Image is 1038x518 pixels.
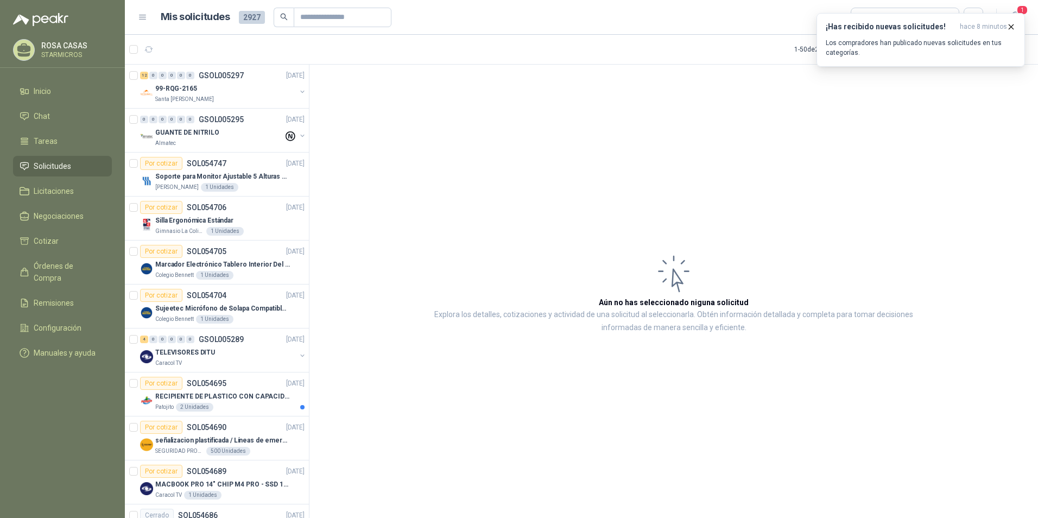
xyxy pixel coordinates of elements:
[286,115,305,125] p: [DATE]
[34,235,59,247] span: Cotizar
[186,72,194,79] div: 0
[177,72,185,79] div: 0
[155,359,182,368] p: Caracol TV
[184,491,221,500] div: 1 Unidades
[168,116,176,123] div: 0
[140,350,153,363] img: Company Logo
[125,197,309,241] a: Por cotizarSOL054706[DATE] Company LogoSilla Ergonómica EstándarGimnasio La Colina1 Unidades
[826,22,955,31] h3: ¡Has recibido nuevas solicitudes!
[125,285,309,329] a: Por cotizarSOL054704[DATE] Company LogoSujeetec Micrófono de Solapa Compatible con AKG Sansón Tra...
[286,466,305,477] p: [DATE]
[140,201,182,214] div: Por cotizar
[176,403,213,412] div: 2 Unidades
[155,227,204,236] p: Gimnasio La Colina
[13,131,112,151] a: Tareas
[187,248,226,255] p: SOL054705
[155,447,204,456] p: SEGURIDAD PROVISER LTDA
[187,160,226,167] p: SOL054747
[155,315,194,324] p: Colegio Bennett
[196,271,233,280] div: 1 Unidades
[149,116,157,123] div: 0
[140,218,153,231] img: Company Logo
[140,394,153,407] img: Company Logo
[1005,8,1025,27] button: 1
[34,210,84,222] span: Negociaciones
[140,289,182,302] div: Por cotizar
[206,447,250,456] div: 500 Unidades
[206,227,244,236] div: 1 Unidades
[34,260,102,284] span: Órdenes de Compra
[187,292,226,299] p: SOL054704
[794,41,865,58] div: 1 - 50 de 2762
[858,11,881,23] div: Todas
[34,160,71,172] span: Solicitudes
[186,116,194,123] div: 0
[161,9,230,25] h1: Mis solicitudes
[140,174,153,187] img: Company Logo
[13,206,112,226] a: Negociaciones
[817,13,1025,67] button: ¡Has recibido nuevas solicitudes!hace 8 minutos Los compradores han publicado nuevas solicitudes ...
[140,245,182,258] div: Por cotizar
[13,81,112,102] a: Inicio
[140,113,307,148] a: 0 0 0 0 0 0 GSOL005295[DATE] Company LogoGUANTE DE NITRILOAlmatec
[201,183,238,192] div: 1 Unidades
[13,293,112,313] a: Remisiones
[140,336,148,343] div: 4
[13,231,112,251] a: Cotizar
[286,334,305,345] p: [DATE]
[34,185,74,197] span: Licitaciones
[140,262,153,275] img: Company Logo
[125,372,309,416] a: Por cotizarSOL054695[DATE] Company LogoRECIPIENTE DE PLASTICO CON CAPACIDAD DE 1.8 LT PARA LA EXT...
[286,159,305,169] p: [DATE]
[159,72,167,79] div: 0
[168,72,176,79] div: 0
[286,378,305,389] p: [DATE]
[286,247,305,257] p: [DATE]
[155,216,233,226] p: Silla Ergonómica Estándar
[140,72,148,79] div: 12
[155,183,199,192] p: [PERSON_NAME]
[155,84,197,94] p: 99-RQG-2165
[34,110,50,122] span: Chat
[140,130,153,143] img: Company Logo
[140,421,182,434] div: Por cotizar
[13,181,112,201] a: Licitaciones
[34,322,81,334] span: Configuración
[140,306,153,319] img: Company Logo
[187,204,226,211] p: SOL054706
[34,347,96,359] span: Manuales y ayuda
[140,482,153,495] img: Company Logo
[155,491,182,500] p: Caracol TV
[159,336,167,343] div: 0
[140,377,182,390] div: Por cotizar
[159,116,167,123] div: 0
[286,290,305,301] p: [DATE]
[149,72,157,79] div: 0
[125,416,309,460] a: Por cotizarSOL054690[DATE] Company Logoseñalizacion plastificada / Líneas de emergenciaSEGURIDAD ...
[155,348,215,358] p: TELEVISORES DITU
[13,318,112,338] a: Configuración
[186,336,194,343] div: 0
[280,13,288,21] span: search
[177,336,185,343] div: 0
[125,153,309,197] a: Por cotizarSOL054747[DATE] Company LogoSoporte para Monitor Ajustable 5 Alturas Mini[PERSON_NAME]...
[187,468,226,475] p: SOL054689
[155,435,290,446] p: señalizacion plastificada / Líneas de emergencia
[125,460,309,504] a: Por cotizarSOL054689[DATE] Company LogoMACBOOK PRO 14" CHIP M4 PRO - SSD 1TB RAM 24GBCaracol TV1 ...
[41,52,109,58] p: STARMICROS
[826,38,1016,58] p: Los compradores han publicado nuevas solicitudes en tus categorías.
[1016,5,1028,15] span: 1
[140,465,182,478] div: Por cotizar
[140,69,307,104] a: 12 0 0 0 0 0 GSOL005297[DATE] Company Logo99-RQG-2165Santa [PERSON_NAME]
[140,333,307,368] a: 4 0 0 0 0 0 GSOL005289[DATE] Company LogoTELEVISORES DITUCaracol TV
[34,135,58,147] span: Tareas
[149,336,157,343] div: 0
[140,86,153,99] img: Company Logo
[286,422,305,433] p: [DATE]
[13,13,68,26] img: Logo peakr
[140,157,182,170] div: Por cotizar
[187,424,226,431] p: SOL054690
[155,95,214,104] p: Santa [PERSON_NAME]
[34,297,74,309] span: Remisiones
[155,260,290,270] p: Marcador Electrónico Tablero Interior Del Día Del Juego Para Luchar, El Baloncesto O El Voleibol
